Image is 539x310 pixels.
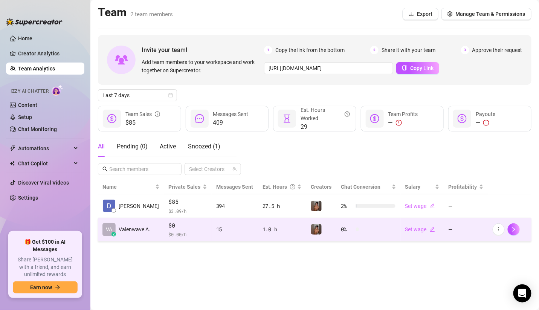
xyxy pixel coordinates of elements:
span: 2 % [341,202,353,210]
a: Content [18,102,37,108]
span: Private Sales [169,184,201,190]
span: Share it with your team [382,46,435,54]
a: Set wageedit [405,203,435,209]
span: Approve their request [472,46,522,54]
div: 15 [216,225,253,234]
span: Messages Sent [213,111,249,117]
span: setting [447,11,453,17]
img: Donia Jenssen [103,200,115,212]
a: Settings [18,195,38,201]
th: Creators [306,180,336,194]
span: Snoozed ( 1 ) [188,143,220,150]
span: message [195,114,204,123]
img: AI Chatter [52,85,63,96]
span: Export [417,11,432,17]
span: [PERSON_NAME] [119,202,159,210]
span: 2 [370,46,379,54]
span: $0 [169,221,207,230]
span: right [511,227,516,232]
td: — [444,194,488,218]
span: Add team members to your workspace and work together on Supercreator. [142,58,261,75]
span: dollar-circle [370,114,379,123]
span: edit [430,227,435,232]
span: copy [402,65,407,70]
span: Chat Conversion [341,184,380,190]
span: Manage Team & Permissions [456,11,525,17]
button: Manage Team & Permissions [441,8,531,20]
div: — [388,118,418,127]
th: Name [98,180,164,194]
input: Search members [109,165,171,173]
a: Home [18,35,32,41]
span: Share [PERSON_NAME] with a friend, and earn unlimited rewards [13,256,78,278]
span: 409 [213,118,249,127]
span: Name [102,183,154,191]
span: Messages Sent [216,184,253,190]
span: 0 % [341,225,353,234]
span: VA [106,225,112,234]
a: Team Analytics [18,66,55,72]
a: Discover Viral Videos [18,180,69,186]
img: Valentina [311,224,322,235]
a: Chat Monitoring [18,126,57,132]
span: Last 7 days [102,90,173,101]
div: All [98,142,105,151]
button: Copy Link [396,62,439,74]
button: Earn nowarrow-right [13,281,78,293]
span: Active [160,143,176,150]
span: 🎁 Get $100 in AI Messages [13,238,78,253]
span: Team Profits [388,111,418,117]
span: download [409,11,414,17]
span: dollar-circle [458,114,467,123]
span: question-circle [290,183,295,191]
div: Pending ( 0 ) [117,142,148,151]
td: — [444,218,488,242]
div: — [476,118,495,127]
span: hourglass [282,114,292,123]
div: 1.0 h [263,225,302,234]
span: Copy the link from the bottom [275,46,345,54]
div: Open Intercom Messenger [513,284,531,302]
span: edit [430,203,435,209]
span: Copy Link [410,65,434,71]
span: Chat Copilot [18,157,72,170]
span: 1 [264,46,272,54]
span: more [496,227,501,232]
div: Est. Hours [263,183,296,191]
span: search [102,166,108,172]
span: exclamation-circle [483,120,489,126]
span: 29 [301,122,350,131]
span: calendar [168,93,173,98]
span: $85 [125,118,160,127]
div: Est. Hours Worked [301,106,350,122]
span: info-circle [155,110,160,118]
span: exclamation-circle [396,120,402,126]
span: 2 team members [130,11,173,18]
span: Earn now [30,284,52,290]
div: 394 [216,202,253,210]
a: Creator Analytics [18,47,78,60]
span: Automations [18,142,72,154]
span: Izzy AI Chatter [11,88,49,95]
span: Profitability [449,184,477,190]
span: thunderbolt [10,145,16,151]
img: Chat Copilot [10,161,15,166]
span: Salary [405,184,421,190]
span: $85 [169,197,207,206]
span: $ 3.09 /h [169,207,207,215]
span: question-circle [345,106,350,122]
div: Team Sales [125,110,160,118]
span: arrow-right [55,285,60,290]
div: z [111,232,116,237]
span: team [232,167,237,171]
span: Invite your team! [142,45,264,55]
span: 3 [461,46,469,54]
img: Valentina [311,201,322,211]
button: Export [403,8,438,20]
div: 27.5 h [263,202,302,210]
span: dollar-circle [107,114,116,123]
img: logo-BBDzfeDw.svg [6,18,63,26]
span: Valenwave A. [119,225,150,234]
h2: Team [98,5,173,20]
a: Setup [18,114,32,120]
